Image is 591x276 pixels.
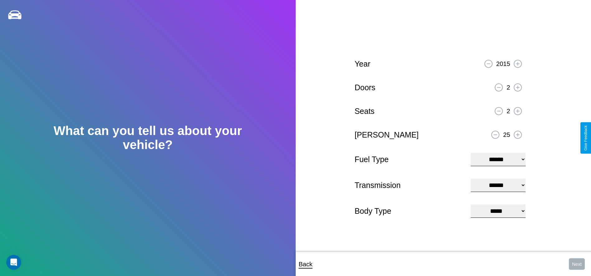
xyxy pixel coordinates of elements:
[30,124,266,152] h2: What can you tell us about your vehicle?
[355,57,370,71] p: Year
[6,255,21,270] iframe: Intercom live chat
[355,178,465,192] p: Transmission
[569,258,585,270] button: Next
[507,105,510,117] p: 2
[355,152,465,166] p: Fuel Type
[355,204,465,218] p: Body Type
[355,104,374,118] p: Seats
[355,128,419,142] p: [PERSON_NAME]
[507,82,510,93] p: 2
[503,129,510,140] p: 25
[355,81,375,95] p: Doors
[584,125,588,151] div: Give Feedback
[496,58,510,69] p: 2015
[299,259,312,270] p: Back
